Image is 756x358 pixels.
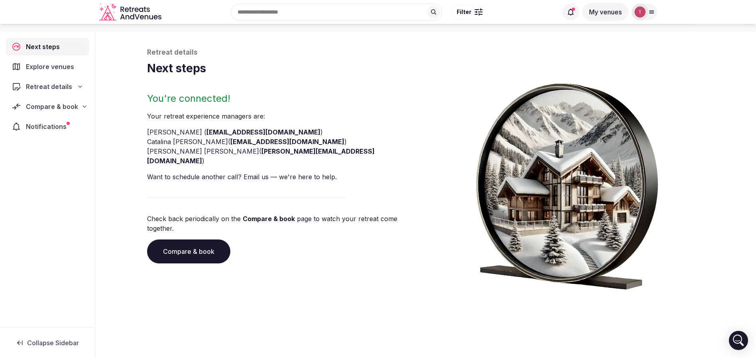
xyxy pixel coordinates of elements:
[26,102,78,111] span: Compare & book
[26,42,63,51] span: Next steps
[452,4,488,20] button: Filter
[26,82,72,91] span: Retreat details
[147,61,705,76] h1: Next steps
[147,239,230,263] a: Compare & book
[461,76,673,290] img: Winter chalet retreat in picture frame
[6,118,88,135] a: Notifications
[27,339,79,347] span: Collapse Sidebar
[457,8,471,16] span: Filter
[6,334,88,352] button: Collapse Sidebar
[6,58,88,75] a: Explore venues
[243,215,295,223] a: Compare & book
[729,331,748,350] div: Open Intercom Messenger
[147,92,423,105] h2: You're connected!
[582,8,628,16] a: My venues
[147,111,423,121] p: Your retreat experience manager s are :
[99,3,163,21] svg: Retreats and Venues company logo
[582,3,628,21] button: My venues
[26,62,77,71] span: Explore venues
[147,127,423,137] li: [PERSON_NAME] ( )
[147,147,375,165] a: [PERSON_NAME][EMAIL_ADDRESS][DOMAIN_NAME]
[147,146,423,166] li: [PERSON_NAME] [PERSON_NAME] ( )
[26,122,70,131] span: Notifications
[206,128,320,136] a: [EMAIL_ADDRESS][DOMAIN_NAME]
[147,172,423,182] p: Want to schedule another call? Email us — we're here to help.
[147,48,705,57] p: Retreat details
[99,3,163,21] a: Visit the homepage
[6,38,88,55] a: Next steps
[230,138,344,146] a: [EMAIL_ADDRESS][DOMAIN_NAME]
[634,6,646,18] img: Thiago Martins
[147,137,423,146] li: Catalina [PERSON_NAME] ( )
[147,214,423,233] p: Check back periodically on the page to watch your retreat come together.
